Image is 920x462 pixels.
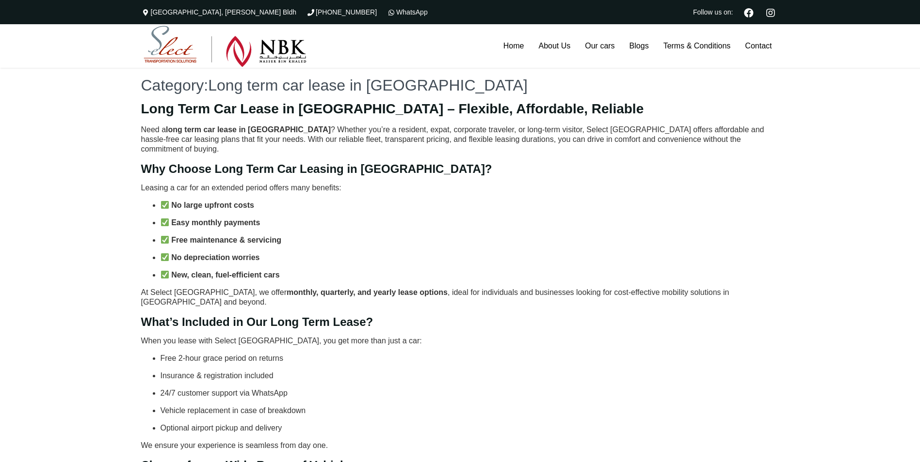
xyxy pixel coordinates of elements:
strong: What’s Included in Our Long Term Lease? [141,315,373,328]
img: ✅ [161,218,169,226]
p: Optional airport pickup and delivery [161,423,779,433]
span: Long term car lease in [GEOGRAPHIC_DATA] [208,77,528,94]
a: [PHONE_NUMBER] [306,8,377,16]
p: Need a ? Whether you’re a resident, expat, corporate traveler, or long-term visitor, Select [GEOG... [141,125,779,154]
img: Select Rent a Car [144,26,307,67]
a: Our cars [578,24,622,68]
p: Vehicle replacement in case of breakdown [161,406,779,416]
strong: No large upfront costs [171,201,254,209]
img: ✅ [161,253,169,261]
strong: No depreciation worries [171,253,259,262]
img: ✅ [161,201,169,209]
p: Leasing a car for an extended period offers many benefits: [141,183,779,193]
a: About Us [531,24,578,68]
strong: Why Choose Long Term Car Leasing in [GEOGRAPHIC_DATA]? [141,162,492,175]
strong: Easy monthly payments [171,218,260,227]
strong: New, clean, fuel-efficient cars [171,271,279,279]
img: ✅ [161,271,169,278]
p: When you lease with Select [GEOGRAPHIC_DATA], you get more than just a car: [141,336,779,346]
a: Terms & Conditions [656,24,738,68]
strong: long term car lease in [GEOGRAPHIC_DATA] [166,125,331,134]
strong: monthly, quarterly, and yearly lease options [287,288,448,296]
strong: Free maintenance & servicing [171,236,281,244]
a: Home [496,24,532,68]
a: Instagram [762,7,779,17]
p: At Select [GEOGRAPHIC_DATA], we offer , ideal for individuals and businesses looking for cost-eff... [141,288,779,307]
p: Insurance & registration included [161,371,779,381]
p: Free 2-hour grace period on returns [161,354,779,363]
img: ✅ [161,236,169,244]
p: We ensure your experience is seamless from day one. [141,441,779,450]
p: 24/7 customer support via WhatsApp [161,388,779,398]
a: WhatsApp [387,8,428,16]
strong: Long Term Car Lease in [GEOGRAPHIC_DATA] – Flexible, Affordable, Reliable [141,101,644,116]
h1: Category: [141,77,779,93]
a: Contact [738,24,779,68]
a: Blogs [622,24,656,68]
a: Facebook [740,7,758,17]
